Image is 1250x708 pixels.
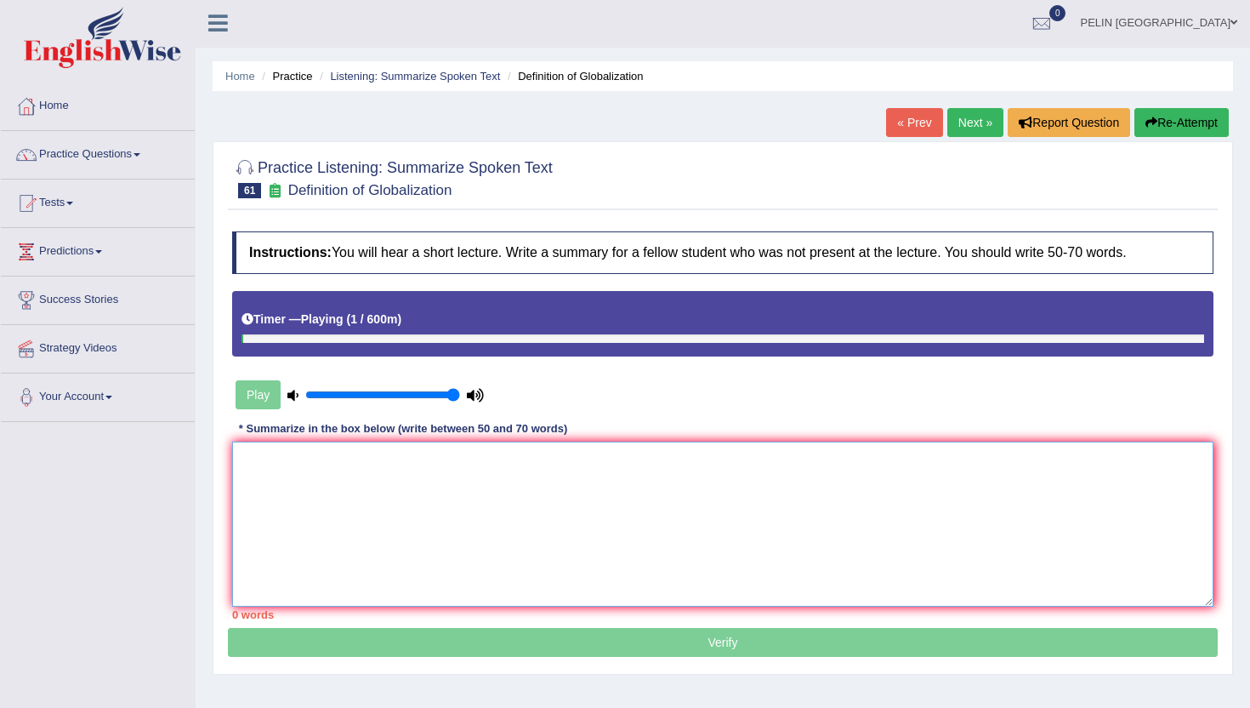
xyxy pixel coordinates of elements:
a: Strategy Videos [1,325,195,368]
b: 1 / 600m [350,312,397,326]
h2: Practice Listening: Summarize Spoken Text [232,156,553,198]
b: ( [346,312,350,326]
a: Practice Questions [1,131,195,174]
b: Instructions: [249,245,332,260]
small: Definition of Globalization [288,182,452,198]
a: Success Stories [1,277,195,319]
button: Re-Attempt [1134,108,1229,137]
a: Predictions [1,228,195,271]
a: Home [1,83,195,125]
li: Definition of Globalization [503,68,644,84]
small: Exam occurring question [265,183,283,199]
div: * Summarize in the box below (write between 50 and 70 words) [232,420,574,437]
span: 0 [1049,5,1066,21]
button: Report Question [1008,108,1130,137]
span: 61 [238,183,261,198]
a: Tests [1,180,195,222]
h4: You will hear a short lecture. Write a summary for a fellow student who was not present at the le... [232,231,1213,274]
a: Listening: Summarize Spoken Text [330,70,500,83]
div: 0 words [232,607,1213,623]
a: Next » [947,108,1003,137]
b: Playing [301,312,344,326]
h5: Timer — [241,313,401,326]
a: « Prev [886,108,942,137]
a: Your Account [1,374,195,416]
li: Practice [258,68,312,84]
a: Home [225,70,255,83]
b: ) [397,312,401,326]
